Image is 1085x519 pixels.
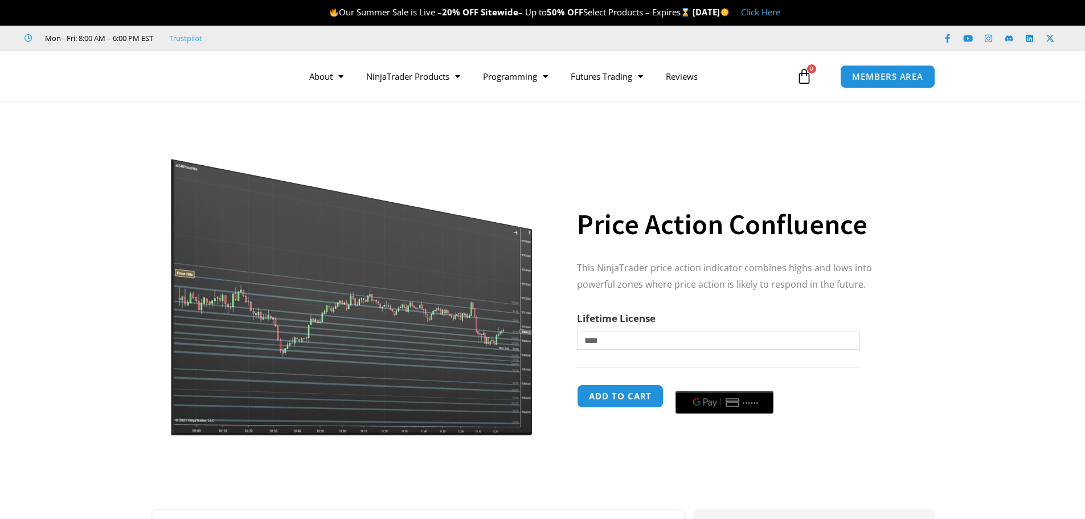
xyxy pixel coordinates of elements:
[675,391,773,414] button: Buy with GPay
[472,63,559,89] a: Programming
[329,6,693,18] span: Our Summer Sale is Live – – Up to Select Products – Expires
[559,63,654,89] a: Futures Trading
[577,385,664,408] button: Add to cart
[134,56,257,97] img: LogoAI | Affordable Indicators – NinjaTrader
[693,6,730,18] strong: [DATE]
[673,383,776,384] iframe: Secure payment input frame
[481,6,518,18] strong: Sitewide
[654,63,709,89] a: Reviews
[355,63,472,89] a: NinjaTrader Products
[807,64,816,73] span: 0
[577,355,595,363] a: Clear options
[298,63,793,89] nav: Menu
[743,399,760,407] text: ••••••
[681,8,690,17] img: ⌛
[741,6,780,18] a: Click Here
[42,31,153,45] span: Mon - Fri: 8:00 AM – 6:00 PM EST
[169,31,202,45] a: Trustpilot
[298,63,355,89] a: About
[577,312,656,325] label: Lifetime License
[840,65,935,88] a: MEMBERS AREA
[169,121,535,436] img: Price Action Confluence 2
[547,6,583,18] strong: 50% OFF
[779,60,829,93] a: 0
[577,205,910,244] h1: Price Action Confluence
[330,8,338,17] img: 🔥
[577,261,872,291] span: This NinjaTrader price action indicator combines highs and lows into powerful zones where price a...
[442,6,478,18] strong: 20% OFF
[852,72,923,81] span: MEMBERS AREA
[720,8,729,17] img: 🌞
